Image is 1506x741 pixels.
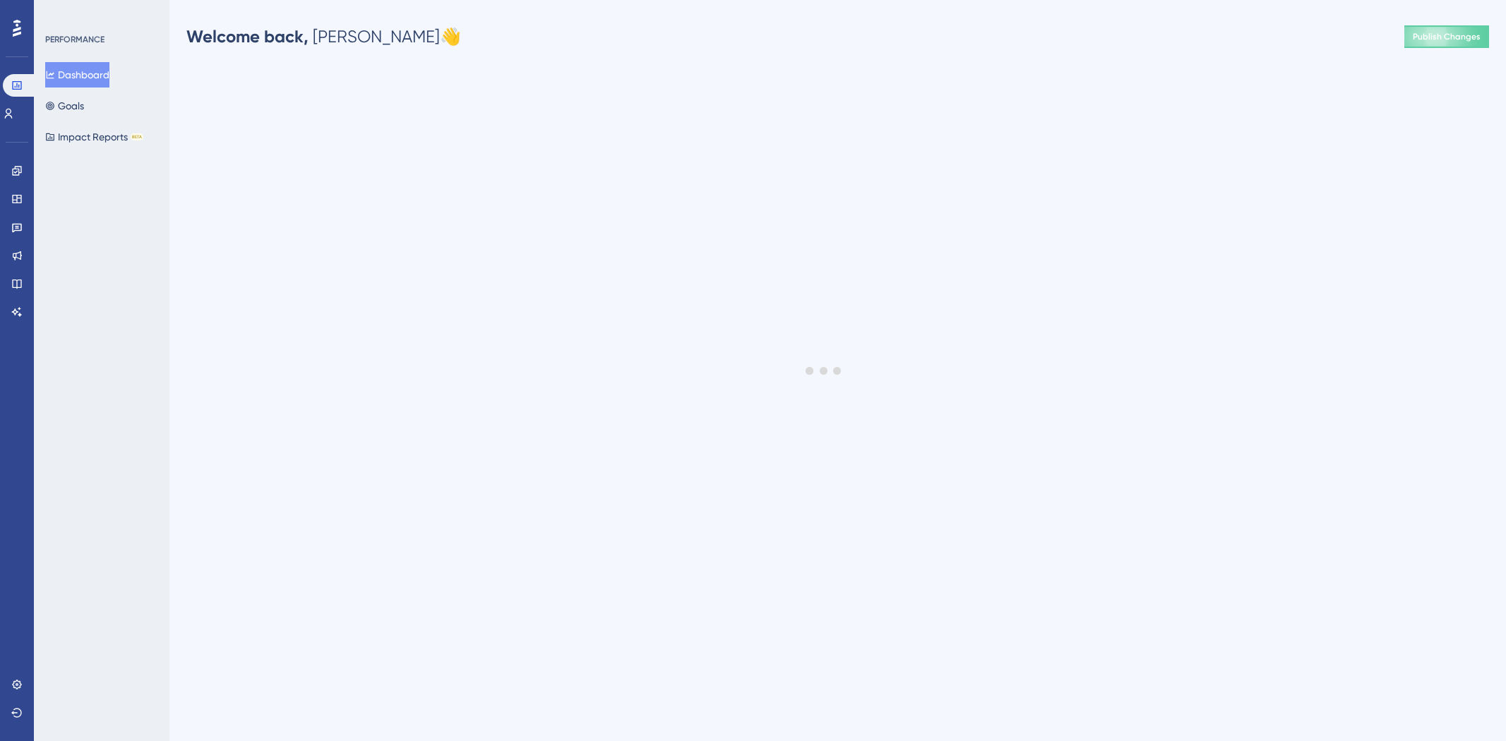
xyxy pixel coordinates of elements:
div: PERFORMANCE [45,34,104,45]
button: Goals [45,93,84,119]
span: Welcome back, [186,26,309,47]
div: BETA [131,133,143,140]
span: Publish Changes [1413,31,1481,42]
button: Publish Changes [1404,25,1489,48]
div: [PERSON_NAME] 👋 [186,25,461,48]
button: Dashboard [45,62,109,88]
button: Impact ReportsBETA [45,124,143,150]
